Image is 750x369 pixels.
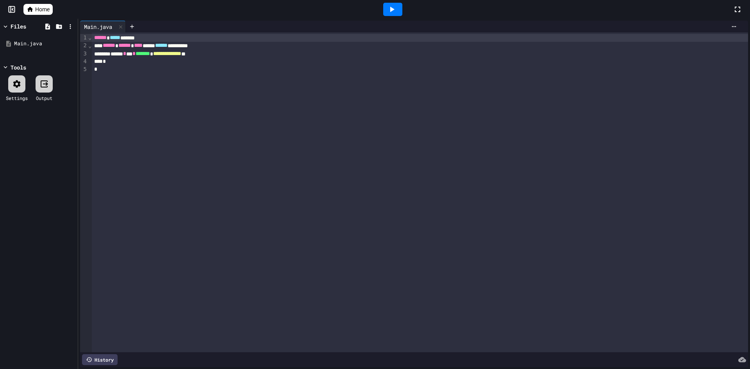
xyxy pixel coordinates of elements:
[36,94,52,102] div: Output
[80,34,88,42] div: 1
[88,43,92,49] span: Fold line
[80,21,126,32] div: Main.java
[88,34,92,41] span: Fold line
[11,22,26,30] div: Files
[80,50,88,58] div: 3
[23,4,53,15] a: Home
[6,94,28,102] div: Settings
[717,338,742,361] iframe: chat widget
[685,304,742,337] iframe: chat widget
[11,63,26,71] div: Tools
[80,58,88,66] div: 4
[80,42,88,50] div: 2
[80,66,88,73] div: 5
[82,354,118,365] div: History
[14,40,75,48] div: Main.java
[35,5,50,13] span: Home
[80,23,116,31] div: Main.java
